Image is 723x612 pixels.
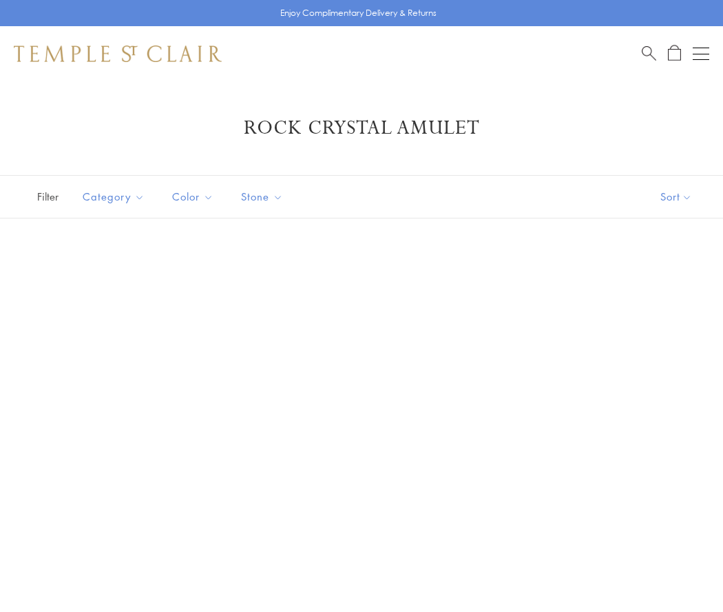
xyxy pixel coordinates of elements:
[34,116,689,141] h1: Rock Crystal Amulet
[693,45,709,62] button: Open navigation
[231,181,293,212] button: Stone
[14,45,222,62] img: Temple St. Clair
[642,45,656,62] a: Search
[280,6,437,20] p: Enjoy Complimentary Delivery & Returns
[668,45,681,62] a: Open Shopping Bag
[72,181,155,212] button: Category
[629,176,723,218] button: Show sort by
[234,188,293,205] span: Stone
[162,181,224,212] button: Color
[76,188,155,205] span: Category
[165,188,224,205] span: Color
